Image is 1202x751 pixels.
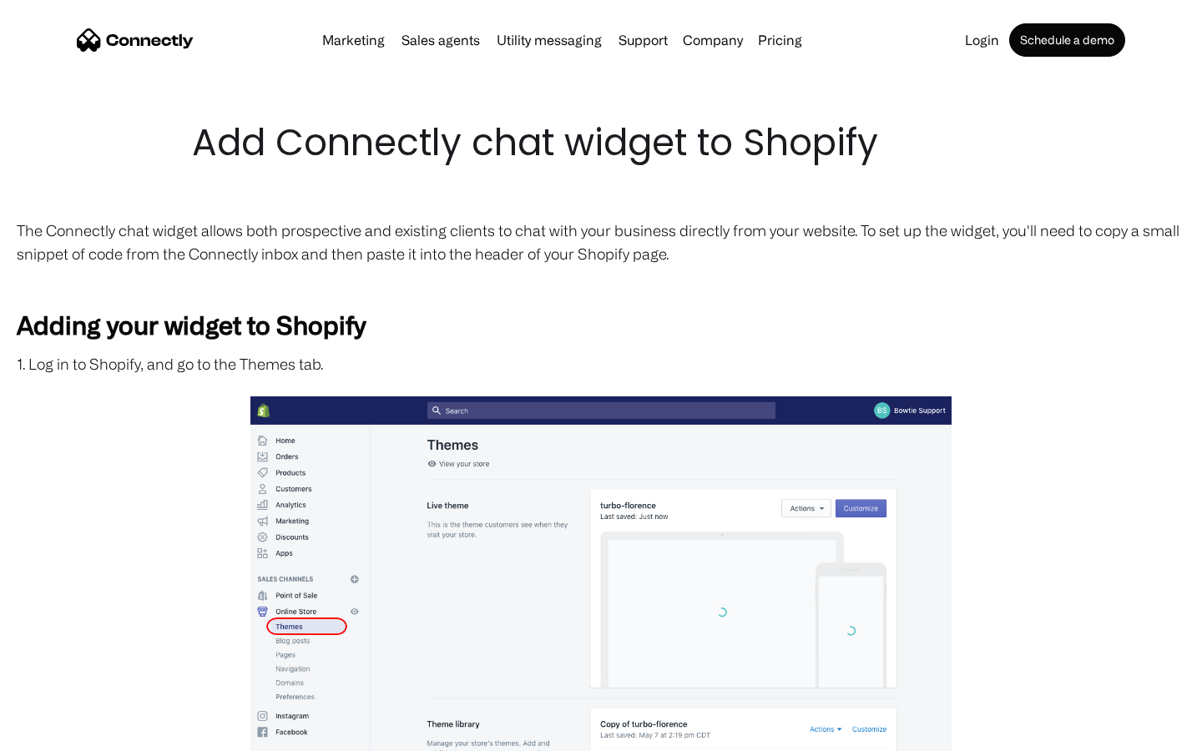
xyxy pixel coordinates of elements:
[17,722,100,745] aside: Language selected: English
[316,33,391,47] a: Marketing
[395,33,487,47] a: Sales agents
[751,33,809,47] a: Pricing
[490,33,609,47] a: Utility messaging
[958,33,1006,47] a: Login
[17,219,1185,265] p: The Connectly chat widget allows both prospective and existing clients to chat with your business...
[1009,23,1125,57] a: Schedule a demo
[192,117,1010,169] h1: Add Connectly chat widget to Shopify
[17,352,1185,375] p: 1. Log in to Shopify, and go to the Themes tab.
[33,722,100,745] ul: Language list
[17,310,366,339] strong: Adding your widget to Shopify
[612,33,674,47] a: Support
[683,28,743,52] div: Company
